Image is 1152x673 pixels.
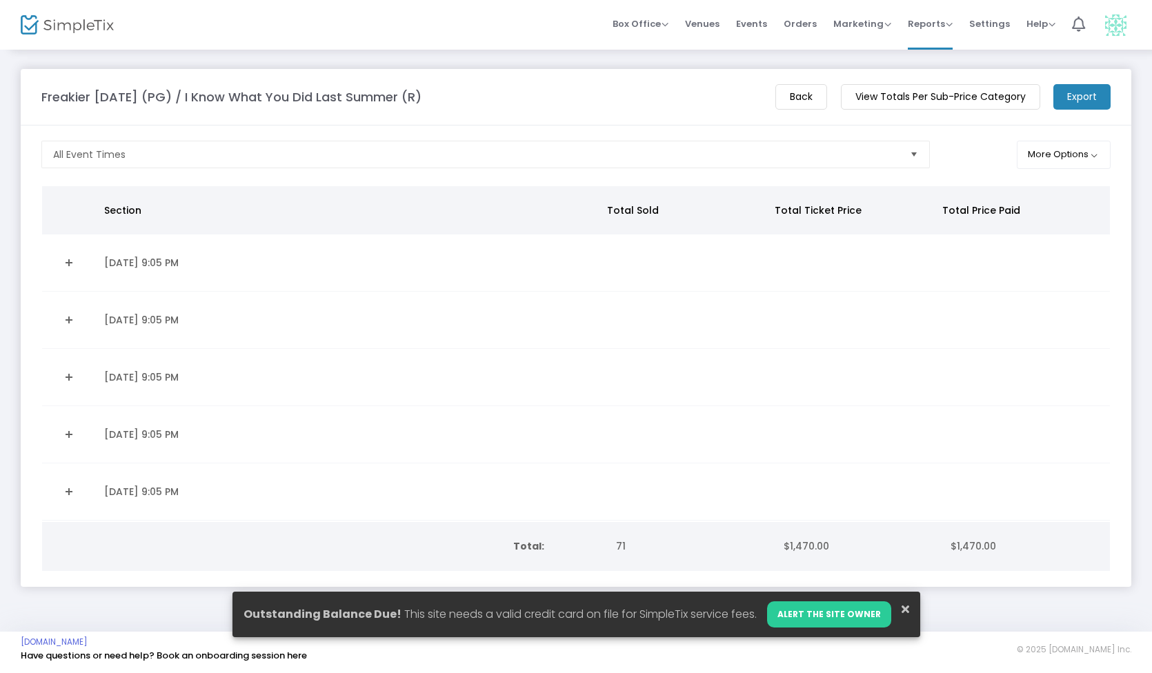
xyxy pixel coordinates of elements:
[951,539,996,553] span: $1,470.00
[969,6,1010,41] span: Settings
[96,406,603,463] td: [DATE] 9:05 PM
[21,636,88,647] a: [DOMAIN_NAME]
[736,6,767,41] span: Events
[21,649,307,662] a: Have questions or need help? Book an onboarding session here
[833,17,891,30] span: Marketing
[1017,644,1131,655] span: © 2025 [DOMAIN_NAME] Inc.
[685,6,719,41] span: Venues
[50,252,88,274] a: Expand Details
[841,84,1040,110] m-button: View Totals Per Sub-Price Category
[53,148,126,161] span: All Event Times
[50,366,88,388] a: Expand Details
[244,606,401,623] span: Outstanding Balance Due!
[42,186,1110,521] div: Data table
[50,423,88,445] a: Expand Details
[42,522,1110,571] div: Data table
[599,186,766,234] th: Total Sold
[775,203,862,217] span: Total Ticket Price
[1053,84,1111,110] m-button: Export
[904,141,924,168] button: Select
[784,6,817,41] span: Orders
[50,309,88,331] a: Expand Details
[50,481,88,503] a: Expand Details
[96,463,603,521] td: [DATE] 9:05 PM
[908,17,953,30] span: Reports
[784,539,829,553] span: $1,470.00
[96,234,603,292] td: [DATE] 9:05 PM
[1017,141,1111,169] button: More Options
[96,292,603,349] td: [DATE] 9:05 PM
[96,349,603,406] td: [DATE] 9:05 PM
[613,17,668,30] span: Box Office
[616,539,626,553] span: 71
[775,84,827,110] m-button: Back
[942,203,1020,217] span: Total Price Paid
[513,539,544,553] b: Total:
[404,606,757,623] span: This site needs a valid credit card on file for SimpleTix service fees.
[767,601,891,627] a: ALERT THE SITE OWNER
[41,88,421,106] m-panel-title: Freakier [DATE] (PG) / I Know What You Did Last Summer (R)
[1026,17,1055,30] span: Help
[96,186,599,234] th: Section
